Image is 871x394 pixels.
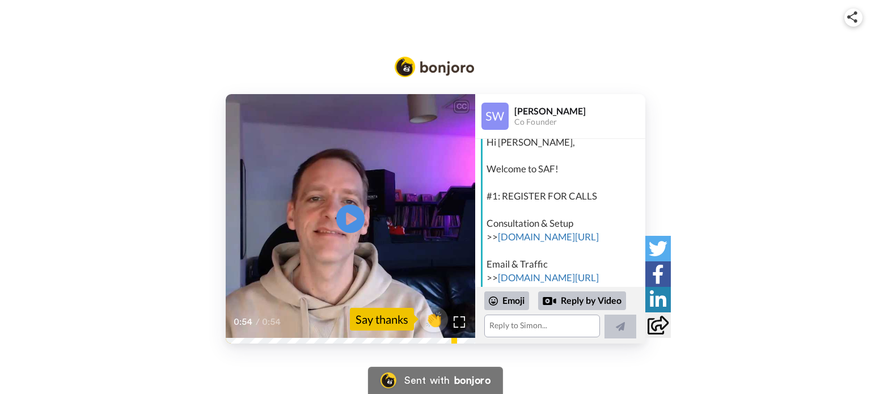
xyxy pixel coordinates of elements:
button: 👏 [420,307,448,332]
div: Co Founder [514,117,645,127]
img: ic_share.svg [847,11,857,23]
span: 0:54 [234,315,253,329]
div: bonjoro [454,375,491,385]
div: CC [454,101,468,112]
span: / [256,315,260,329]
img: Profile Image [481,103,509,130]
span: 0:54 [262,315,282,329]
div: Sent with [404,375,450,385]
div: Say thanks [350,308,414,331]
img: Full screen [454,316,465,328]
a: [DOMAIN_NAME][URL] [498,272,599,283]
img: Bonjoro Logo [380,372,396,388]
a: Bonjoro LogoSent withbonjoro [368,367,503,394]
div: Reply by Video [543,294,556,308]
div: Reply by Video [538,291,626,311]
div: Emoji [484,291,529,310]
div: [PERSON_NAME] [514,105,645,116]
img: Bonjoro Logo [395,57,474,77]
span: 👏 [420,310,448,328]
a: [DOMAIN_NAME][URL] [498,231,599,243]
